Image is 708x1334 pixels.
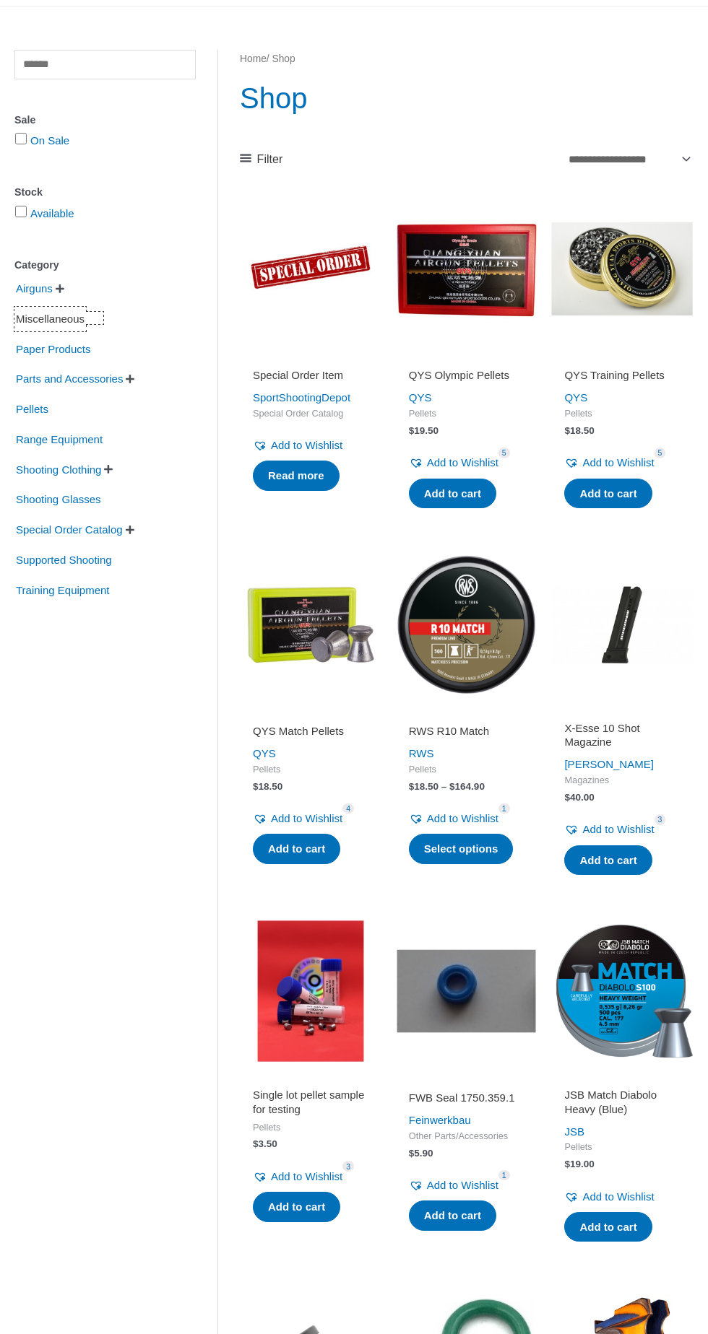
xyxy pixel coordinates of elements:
[564,1088,680,1116] h2: JSB Match Diabolo Heavy (Blue)
[253,408,368,420] span: Special Order Catalog
[564,1141,680,1154] span: Pellets
[253,808,342,829] a: Add to Wishlist
[409,1175,498,1195] a: Add to Wishlist
[14,553,113,565] a: Supported Shooting
[409,704,524,721] iframe: Customer reviews powered by Trustpilot
[396,199,538,340] img: QYS Olympic Pellets
[14,548,113,572] span: Supported Shooting
[564,704,680,721] iframe: Customer reviews powered by Trustpilot
[253,1122,368,1134] span: Pellets
[253,704,368,721] iframe: Customer reviews powered by Trustpilot
[14,427,104,452] span: Range Equipment
[240,149,282,170] a: Filter
[240,199,381,340] img: Special Order Item
[564,819,654,840] a: Add to Wishlist
[564,425,570,436] span: $
[409,1071,524,1088] iframe: Customer reviews powered by Trustpilot
[253,1138,259,1149] span: $
[14,458,103,482] span: Shooting Clothing
[582,456,654,468] span: Add to Wishlist
[409,1091,524,1105] h2: FWB Seal 1750.359.1
[253,747,276,759] a: QYS
[253,1088,368,1122] a: Single lot pellet sample for testing
[396,554,538,695] img: RWS R10 Match
[253,724,368,744] a: QYS Match Pellets
[449,781,455,792] span: $
[427,812,498,824] span: Add to Wishlist
[582,823,654,835] span: Add to Wishlist
[564,391,587,404] a: QYS
[582,1190,654,1203] span: Add to Wishlist
[396,920,538,1062] img: FWB Seal 1750.359.1
[240,78,693,118] h1: Shop
[409,479,496,509] a: Add to cart: “QYS Olympic Pellets”
[564,425,594,436] bdi: 18.50
[257,149,283,170] span: Filter
[409,1091,524,1110] a: FWB Seal 1750.359.1
[564,368,680,383] h2: QYS Training Pellets
[253,1192,340,1222] a: Add to cart: “Single lot pellet sample for testing”
[409,408,524,420] span: Pellets
[104,464,113,474] span: 
[564,1159,570,1169] span: $
[409,781,415,792] span: $
[240,53,267,64] a: Home
[253,764,368,776] span: Pellets
[14,282,54,294] a: Airguns
[253,368,368,388] a: Special Order Item
[14,307,86,331] span: Miscellaneous
[253,348,368,365] iframe: Customer reviews powered by Trustpilot
[409,1148,433,1159] bdi: 5.90
[253,781,282,792] bdi: 18.50
[564,845,652,876] a: Add to cart: “X-Esse 10 Shot Magazine”
[342,803,354,814] span: 4
[409,781,439,792] bdi: 18.50
[253,368,368,383] h2: Special Order Item
[271,812,342,824] span: Add to Wishlist
[655,814,666,825] span: 3
[409,724,524,744] a: RWS R10 Match
[564,1071,680,1088] iframe: Customer reviews powered by Trustpilot
[409,368,524,388] a: QYS Olympic Pellets
[564,453,654,473] a: Add to Wishlist
[14,432,104,445] a: Range Equipment
[126,525,134,535] span: 
[564,408,680,420] span: Pellets
[409,425,439,436] bdi: 19.50
[564,1159,594,1169] bdi: 19.00
[409,425,415,436] span: $
[551,199,693,340] img: QYS Training Pellets
[655,448,666,458] span: 5
[564,479,652,509] a: Add to cart: “QYS Training Pellets”
[409,808,498,829] a: Add to Wishlist
[409,391,432,404] a: QYS
[342,1161,354,1172] span: 3
[253,391,350,404] a: SportShootingDepot
[14,462,103,474] a: Shooting Clothing
[14,583,111,595] a: Training Equipment
[253,1167,342,1187] a: Add to Wishlist
[498,1170,510,1181] span: 1
[240,50,693,69] nav: Breadcrumb
[271,439,342,451] span: Add to Wishlist
[564,1187,654,1207] a: Add to Wishlist
[14,578,111,603] span: Training Equipment
[409,834,514,864] a: Select options for “RWS R10 Match”
[498,803,510,814] span: 1
[240,554,381,695] img: QYS Match Pellets
[253,1138,277,1149] bdi: 3.50
[15,206,27,217] input: Available
[14,341,92,354] a: Paper Products
[409,1200,496,1231] a: Add to cart: “FWB Seal 1750.359.1”
[409,724,524,738] h2: RWS R10 Match
[564,1125,584,1138] a: JSB
[409,1114,471,1126] a: Feinwerkbau
[14,312,103,324] a: Miscellaneous
[253,724,368,738] h2: QYS Match Pellets
[551,920,693,1062] img: JSB Match Diabolo Heavy
[14,110,196,131] div: Sale
[14,182,196,203] div: Stock
[14,276,54,301] span: Airguns
[564,758,653,770] a: [PERSON_NAME]
[14,402,50,414] a: Pellets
